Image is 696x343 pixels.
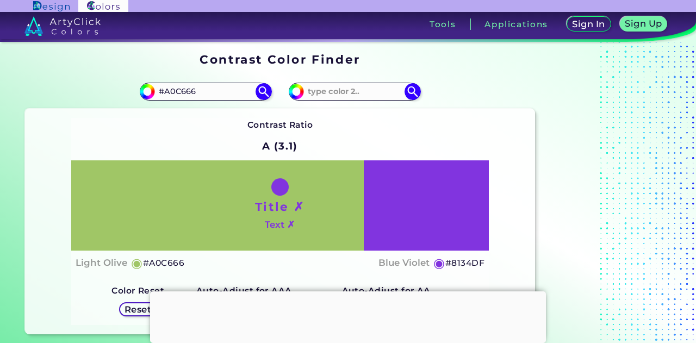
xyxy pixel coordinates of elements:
[155,84,256,99] input: type color 1..
[131,257,143,270] h5: ◉
[445,256,484,270] h5: #8134DF
[111,285,164,296] strong: Color Reset
[256,83,272,99] img: icon search
[143,256,184,270] h5: #A0C666
[33,1,70,11] img: ArtyClick Design logo
[405,83,421,99] img: icon search
[574,20,604,28] h5: Sign In
[24,16,101,36] img: logo_artyclick_colors_white.svg
[257,134,302,158] h2: A (3.1)
[626,20,661,28] h5: Sign Up
[539,48,675,339] iframe: Advertisement
[484,20,548,28] h3: Applications
[378,255,430,271] h4: Blue Violet
[568,17,609,31] a: Sign In
[150,291,546,340] iframe: Advertisement
[622,17,666,31] a: Sign Up
[433,257,445,270] h5: ◉
[304,84,405,99] input: type color 2..
[126,305,151,314] h5: Reset
[247,120,313,130] strong: Contrast Ratio
[255,198,305,215] h1: Title ✗
[200,51,360,67] h1: Contrast Color Finder
[196,285,292,296] strong: Auto-Adjust for AAA
[342,285,431,296] strong: Auto-Adjust for AA
[430,20,456,28] h3: Tools
[76,255,127,271] h4: Light Olive
[265,217,295,233] h4: Text ✗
